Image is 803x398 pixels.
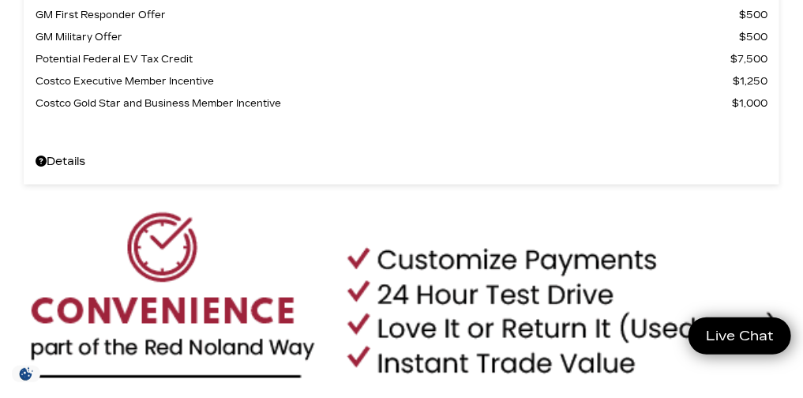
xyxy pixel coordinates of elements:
[689,317,791,355] a: Live Chat
[698,327,782,345] span: Live Chat
[732,92,767,115] span: $1,000
[36,92,767,115] a: Costco Gold Star and Business Member Incentive $1,000
[739,4,767,26] span: $500
[36,70,767,92] a: Costco Executive Member Incentive $1,250
[36,4,767,26] a: GM First Responder Offer $500
[730,48,767,70] span: $7,500
[36,92,732,115] span: Costco Gold Star and Business Member Incentive
[36,48,767,70] a: Potential Federal EV Tax Credit $7,500
[36,26,767,48] a: GM Military Offer $500
[8,366,44,382] img: Opt-Out Icon
[36,70,733,92] span: Costco Executive Member Incentive
[36,26,739,48] span: GM Military Offer
[733,70,767,92] span: $1,250
[739,26,767,48] span: $500
[8,366,44,382] section: Click to Open Cookie Consent Modal
[36,4,739,26] span: GM First Responder Offer
[36,48,730,70] span: Potential Federal EV Tax Credit
[36,151,767,173] a: Details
